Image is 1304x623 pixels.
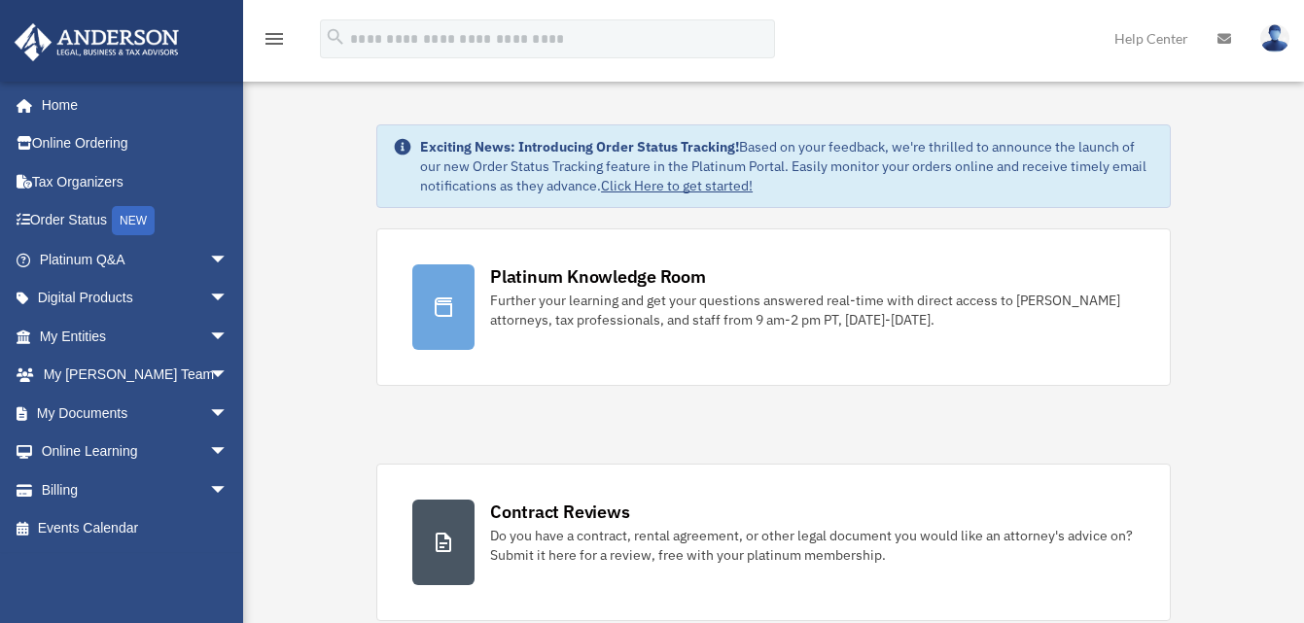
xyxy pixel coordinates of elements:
span: arrow_drop_down [209,317,248,357]
span: arrow_drop_down [209,279,248,319]
a: My Entitiesarrow_drop_down [14,317,258,356]
a: Contract Reviews Do you have a contract, rental agreement, or other legal document you would like... [376,464,1171,621]
span: arrow_drop_down [209,433,248,472]
div: Platinum Knowledge Room [490,264,706,289]
div: Do you have a contract, rental agreement, or other legal document you would like an attorney's ad... [490,526,1135,565]
span: arrow_drop_down [209,356,248,396]
a: Digital Productsarrow_drop_down [14,279,258,318]
div: Further your learning and get your questions answered real-time with direct access to [PERSON_NAM... [490,291,1135,329]
div: NEW [112,206,155,235]
a: Online Learningarrow_drop_down [14,433,258,471]
a: Platinum Knowledge Room Further your learning and get your questions answered real-time with dire... [376,228,1171,386]
a: My Documentsarrow_drop_down [14,394,258,433]
a: Order StatusNEW [14,201,258,241]
div: Contract Reviews [490,500,629,524]
img: User Pic [1260,24,1289,52]
a: Billingarrow_drop_down [14,470,258,509]
span: arrow_drop_down [209,240,248,280]
span: arrow_drop_down [209,470,248,510]
a: Home [14,86,248,124]
i: menu [263,27,286,51]
a: Platinum Q&Aarrow_drop_down [14,240,258,279]
i: search [325,26,346,48]
a: Online Ordering [14,124,258,163]
strong: Exciting News: Introducing Order Status Tracking! [420,138,739,156]
a: Tax Organizers [14,162,258,201]
div: Based on your feedback, we're thrilled to announce the launch of our new Order Status Tracking fe... [420,137,1154,195]
a: My [PERSON_NAME] Teamarrow_drop_down [14,356,258,395]
img: Anderson Advisors Platinum Portal [9,23,185,61]
a: Click Here to get started! [601,177,753,194]
a: menu [263,34,286,51]
span: arrow_drop_down [209,394,248,433]
a: Events Calendar [14,509,258,548]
